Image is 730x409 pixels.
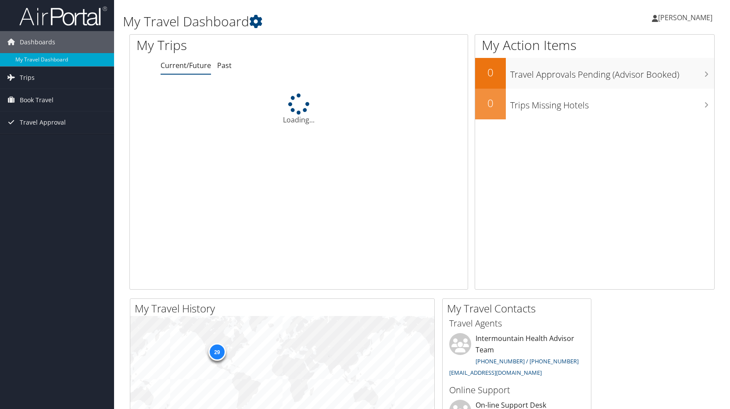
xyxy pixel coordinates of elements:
[449,384,584,396] h3: Online Support
[136,36,320,54] h1: My Trips
[510,64,714,81] h3: Travel Approvals Pending (Advisor Booked)
[475,36,714,54] h1: My Action Items
[510,95,714,111] h3: Trips Missing Hotels
[652,4,721,31] a: [PERSON_NAME]
[20,31,55,53] span: Dashboards
[475,58,714,89] a: 0Travel Approvals Pending (Advisor Booked)
[123,12,522,31] h1: My Travel Dashboard
[217,61,232,70] a: Past
[208,343,225,361] div: 29
[130,93,468,125] div: Loading...
[475,89,714,119] a: 0Trips Missing Hotels
[20,67,35,89] span: Trips
[20,89,54,111] span: Book Travel
[475,96,506,111] h2: 0
[161,61,211,70] a: Current/Future
[449,317,584,330] h3: Travel Agents
[475,65,506,80] h2: 0
[445,333,589,380] li: Intermountain Health Advisor Team
[19,6,107,26] img: airportal-logo.png
[447,301,591,316] h2: My Travel Contacts
[658,13,712,22] span: [PERSON_NAME]
[135,301,434,316] h2: My Travel History
[476,357,579,365] a: [PHONE_NUMBER] / [PHONE_NUMBER]
[449,369,542,377] a: [EMAIL_ADDRESS][DOMAIN_NAME]
[20,111,66,133] span: Travel Approval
